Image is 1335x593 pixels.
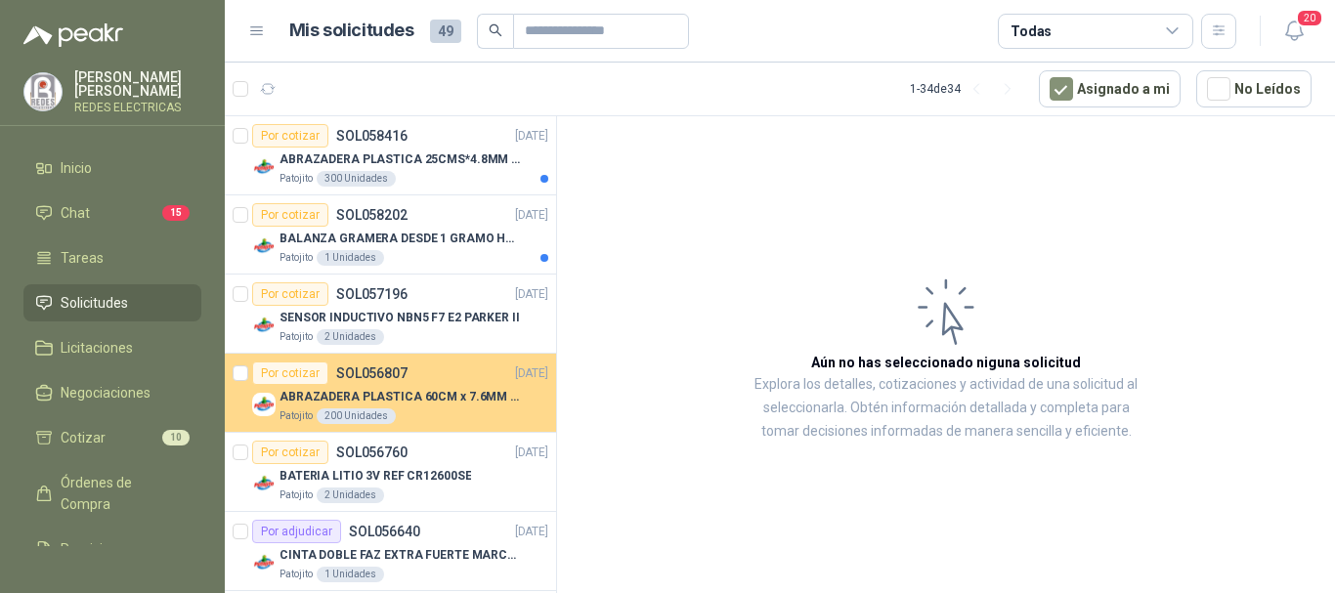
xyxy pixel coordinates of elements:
[23,149,201,187] a: Inicio
[280,546,523,565] p: CINTA DOBLE FAZ EXTRA FUERTE MARCA:3M
[317,329,384,345] div: 2 Unidades
[280,467,471,486] p: BATERIA LITIO 3V REF CR12600SE
[61,157,92,179] span: Inicio
[225,275,556,354] a: Por cotizarSOL057196[DATE] Company LogoSENSOR INDUCTIVO NBN5 F7 E2 PARKER IIPatojito2 Unidades
[280,230,523,248] p: BALANZA GRAMERA DESDE 1 GRAMO HASTA 5 GRAMOS
[252,124,328,148] div: Por cotizar
[280,487,313,503] p: Patojito
[225,116,556,195] a: Por cotizarSOL058416[DATE] Company LogoABRAZADERA PLASTICA 25CMS*4.8MM NEGRAPatojito300 Unidades
[61,538,133,560] span: Remisiones
[1011,21,1052,42] div: Todas
[515,127,548,146] p: [DATE]
[280,388,523,406] p: ABRAZADERA PLASTICA 60CM x 7.6MM ANCHA
[23,239,201,276] a: Tareas
[23,23,123,47] img: Logo peakr
[515,364,548,383] p: [DATE]
[23,464,201,523] a: Órdenes de Compra
[910,73,1023,105] div: 1 - 34 de 34
[252,155,276,179] img: Company Logo
[280,171,313,187] p: Patojito
[430,20,461,43] span: 49
[162,430,190,445] span: 10
[317,408,396,424] div: 200 Unidades
[225,354,556,433] a: Por cotizarSOL056807[DATE] Company LogoABRAZADERA PLASTICA 60CM x 7.6MM ANCHAPatojito200 Unidades
[61,382,151,403] span: Negociaciones
[252,234,276,258] img: Company Logo
[61,472,183,515] span: Órdenes de Compra
[1196,70,1312,107] button: No Leídos
[336,445,408,459] p: SOL056760
[252,520,341,543] div: Por adjudicar
[317,487,384,503] div: 2 Unidades
[225,433,556,512] a: Por cotizarSOL056760[DATE] Company LogoBATERIA LITIO 3V REF CR12600SEPatojito2 Unidades
[23,284,201,321] a: Solicitudes
[1296,9,1323,27] span: 20
[74,70,201,98] p: [PERSON_NAME] [PERSON_NAME]
[280,250,313,266] p: Patojito
[317,171,396,187] div: 300 Unidades
[336,366,408,380] p: SOL056807
[252,282,328,306] div: Por cotizar
[61,292,128,314] span: Solicitudes
[24,73,62,110] img: Company Logo
[225,195,556,275] a: Por cotizarSOL058202[DATE] Company LogoBALANZA GRAMERA DESDE 1 GRAMO HASTA 5 GRAMOSPatojito1 Unid...
[1039,70,1181,107] button: Asignado a mi
[280,567,313,582] p: Patojito
[225,512,556,591] a: Por adjudicarSOL056640[DATE] Company LogoCINTA DOBLE FAZ EXTRA FUERTE MARCA:3MPatojito1 Unidades
[289,17,414,45] h1: Mis solicitudes
[515,523,548,541] p: [DATE]
[515,285,548,304] p: [DATE]
[252,314,276,337] img: Company Logo
[23,419,201,456] a: Cotizar10
[252,361,328,385] div: Por cotizar
[515,444,548,462] p: [DATE]
[74,102,201,113] p: REDES ELECTRICAS
[252,441,328,464] div: Por cotizar
[336,287,408,301] p: SOL057196
[252,203,328,227] div: Por cotizar
[61,247,104,269] span: Tareas
[162,205,190,221] span: 15
[23,374,201,411] a: Negociaciones
[336,208,408,222] p: SOL058202
[349,525,420,538] p: SOL056640
[811,352,1081,373] h3: Aún no has seleccionado niguna solicitud
[336,129,408,143] p: SOL058416
[280,309,520,327] p: SENSOR INDUCTIVO NBN5 F7 E2 PARKER II
[61,337,133,359] span: Licitaciones
[252,393,276,416] img: Company Logo
[317,250,384,266] div: 1 Unidades
[23,329,201,366] a: Licitaciones
[489,23,502,37] span: search
[23,530,201,568] a: Remisiones
[252,472,276,495] img: Company Logo
[317,567,384,582] div: 1 Unidades
[280,150,523,169] p: ABRAZADERA PLASTICA 25CMS*4.8MM NEGRA
[61,202,90,224] span: Chat
[252,551,276,574] img: Company Logo
[280,329,313,345] p: Patojito
[753,373,1140,444] p: Explora los detalles, cotizaciones y actividad de una solicitud al seleccionarla. Obtén informaci...
[515,206,548,225] p: [DATE]
[61,427,106,448] span: Cotizar
[1276,14,1312,49] button: 20
[23,194,201,232] a: Chat15
[280,408,313,424] p: Patojito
